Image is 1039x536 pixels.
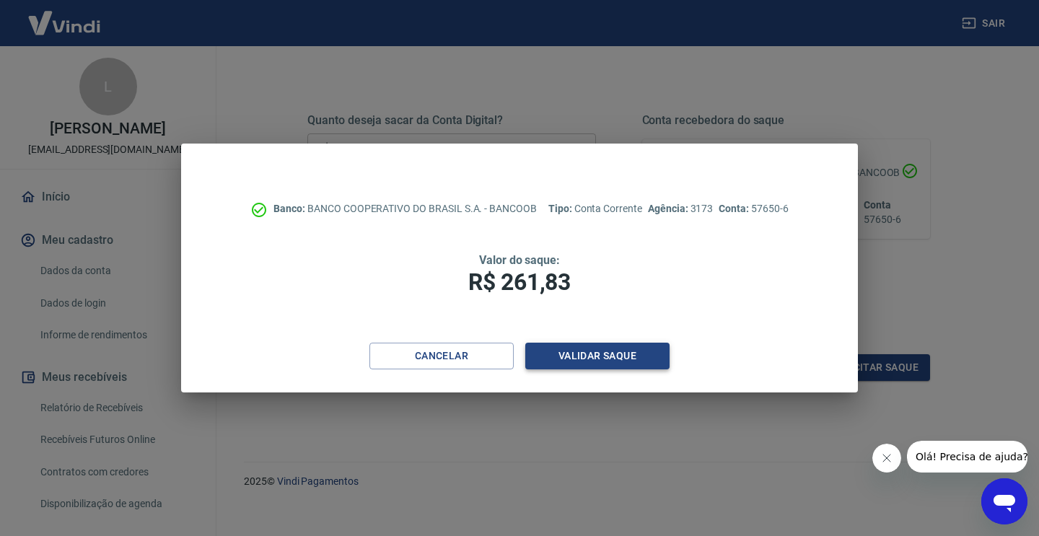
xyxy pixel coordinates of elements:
[719,201,788,216] p: 57650-6
[548,203,574,214] span: Tipo:
[872,444,901,473] iframe: Fechar mensagem
[907,441,1027,473] iframe: Mensagem da empresa
[479,253,560,267] span: Valor do saque:
[648,203,691,214] span: Agência:
[525,343,670,369] button: Validar saque
[273,201,537,216] p: BANCO COOPERATIVO DO BRASIL S.A. - BANCOOB
[548,201,642,216] p: Conta Corrente
[719,203,751,214] span: Conta:
[981,478,1027,524] iframe: Botão para abrir a janela de mensagens
[273,203,307,214] span: Banco:
[648,201,713,216] p: 3173
[369,343,514,369] button: Cancelar
[468,268,571,296] span: R$ 261,83
[9,10,121,22] span: Olá! Precisa de ajuda?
